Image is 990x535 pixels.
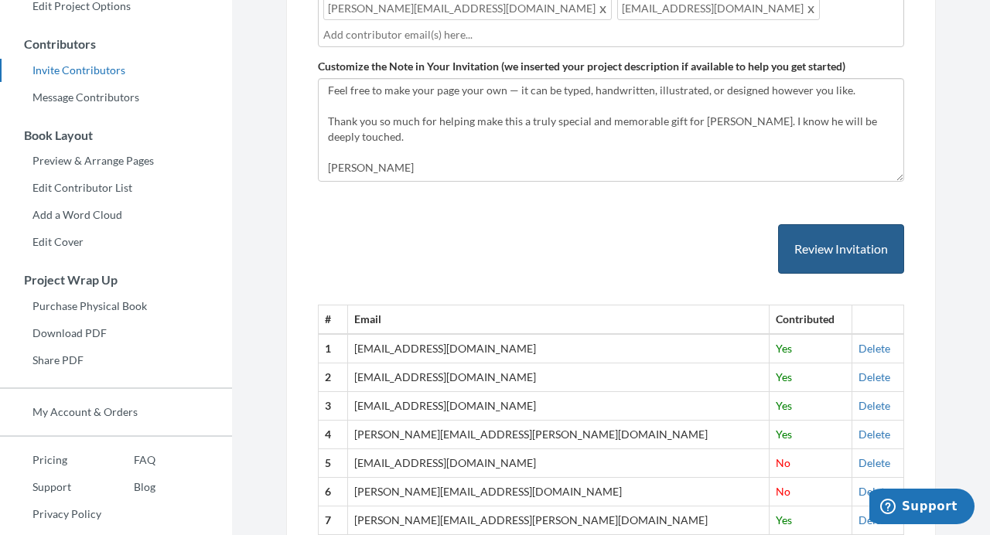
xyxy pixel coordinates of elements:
[869,489,975,527] iframe: Opens a widget where you can chat to one of our agents
[318,59,845,74] label: Customize the Note in Your Invitation (we inserted your project description if available to help ...
[770,305,852,334] th: Contributed
[323,26,899,43] input: Add contributor email(s) here...
[347,363,769,392] td: [EMAIL_ADDRESS][DOMAIN_NAME]
[1,128,232,142] h3: Book Layout
[319,449,348,478] th: 5
[101,475,155,499] a: Blog
[318,78,904,182] textarea: Dear friends and family, I’m putting together a SURPRISE photo and memory book to celebrate [PERS...
[347,449,769,478] td: [EMAIL_ADDRESS][DOMAIN_NAME]
[319,478,348,506] th: 6
[776,399,792,412] span: Yes
[319,392,348,421] th: 3
[319,305,348,334] th: #
[347,506,769,535] td: [PERSON_NAME][EMAIL_ADDRESS][PERSON_NAME][DOMAIN_NAME]
[778,224,904,274] button: Review Invitation
[859,513,890,526] a: Delete
[859,370,890,383] a: Delete
[859,428,890,441] a: Delete
[319,334,348,363] th: 1
[776,370,792,383] span: Yes
[347,334,769,363] td: [EMAIL_ADDRESS][DOMAIN_NAME]
[859,485,890,498] a: Delete
[776,513,792,526] span: Yes
[1,273,232,287] h3: Project Wrap Up
[347,478,769,506] td: [PERSON_NAME][EMAIL_ADDRESS][DOMAIN_NAME]
[776,342,792,355] span: Yes
[319,421,348,449] th: 4
[319,506,348,535] th: 7
[347,392,769,421] td: [EMAIL_ADDRESS][DOMAIN_NAME]
[319,363,348,392] th: 2
[101,448,155,472] a: FAQ
[347,421,769,449] td: [PERSON_NAME][EMAIL_ADDRESS][PERSON_NAME][DOMAIN_NAME]
[776,456,790,469] span: No
[859,342,890,355] a: Delete
[859,399,890,412] a: Delete
[776,485,790,498] span: No
[1,37,232,51] h3: Contributors
[347,305,769,334] th: Email
[776,428,792,441] span: Yes
[859,456,890,469] a: Delete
